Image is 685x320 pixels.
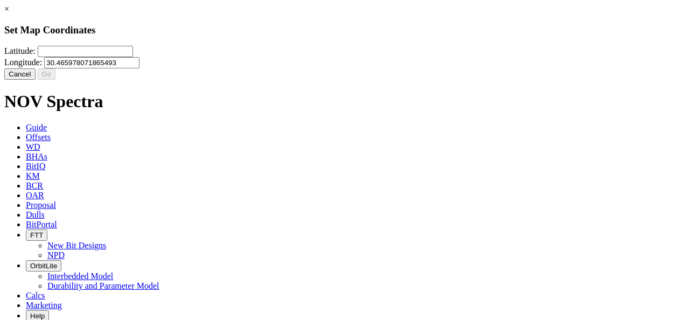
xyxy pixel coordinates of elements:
[26,200,56,210] span: Proposal
[4,68,36,80] button: Cancel
[26,171,40,180] span: KM
[38,68,56,80] button: Go
[30,262,57,270] span: OrbitLite
[26,152,47,161] span: BHAs
[26,181,43,190] span: BCR
[26,133,51,142] span: Offsets
[26,291,45,300] span: Calcs
[26,162,45,171] span: BitIQ
[26,301,62,310] span: Marketing
[4,4,9,13] a: ×
[4,46,36,55] label: Latitude:
[47,272,113,281] a: Interbedded Model
[4,24,681,36] h3: Set Map Coordinates
[26,220,57,229] span: BitPortal
[4,92,681,112] h1: NOV Spectra
[47,241,106,250] a: New Bit Designs
[30,231,43,239] span: FTT
[47,281,159,290] a: Durability and Parameter Model
[30,312,45,320] span: Help
[26,123,47,132] span: Guide
[47,251,65,260] a: NPD
[26,191,44,200] span: OAR
[26,210,45,219] span: Dulls
[4,58,42,67] label: Longitude:
[26,142,40,151] span: WD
